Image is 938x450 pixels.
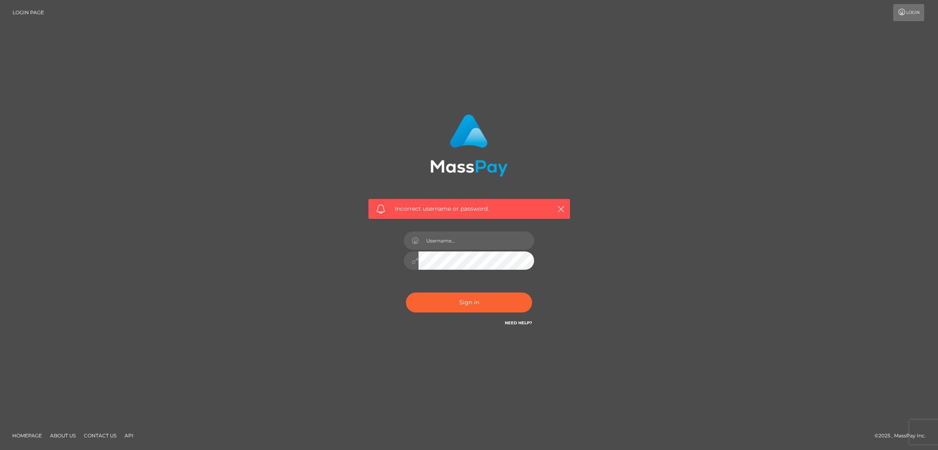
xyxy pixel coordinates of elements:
input: Username... [419,232,534,250]
span: Incorrect username or password. [395,205,544,213]
button: Sign in [406,293,532,312]
div: © 2025 , MassPay Inc. [874,431,932,440]
a: Homepage [9,429,45,442]
img: MassPay Login [430,114,508,177]
a: Need Help? [505,320,532,325]
a: Login [893,4,924,21]
a: Login Page [13,4,44,21]
a: API [121,429,137,442]
a: About Us [47,429,79,442]
a: Contact Us [81,429,120,442]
